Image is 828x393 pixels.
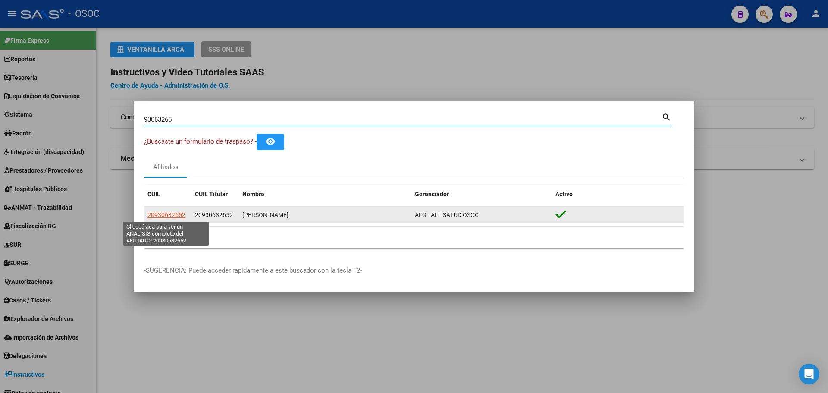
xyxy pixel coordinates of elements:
[144,138,257,145] span: ¿Buscaste un formulario de traspaso? -
[555,191,573,198] span: Activo
[265,136,276,147] mat-icon: remove_red_eye
[411,185,552,204] datatable-header-cell: Gerenciador
[195,211,233,218] span: 20930632652
[662,111,671,122] mat-icon: search
[239,185,411,204] datatable-header-cell: Nombre
[144,266,684,276] p: -SUGERENCIA: Puede acceder rapidamente a este buscador con la tecla F2-
[191,185,239,204] datatable-header-cell: CUIL Titular
[147,191,160,198] span: CUIL
[195,191,228,198] span: CUIL Titular
[242,210,408,220] div: [PERSON_NAME]
[144,185,191,204] datatable-header-cell: CUIL
[144,227,684,248] div: 1 total
[147,211,185,218] span: 20930632652
[415,191,449,198] span: Gerenciador
[242,191,264,198] span: Nombre
[799,364,819,384] div: Open Intercom Messenger
[415,211,479,218] span: ALO - ALL SALUD OSOC
[552,185,684,204] datatable-header-cell: Activo
[153,162,179,172] div: Afiliados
